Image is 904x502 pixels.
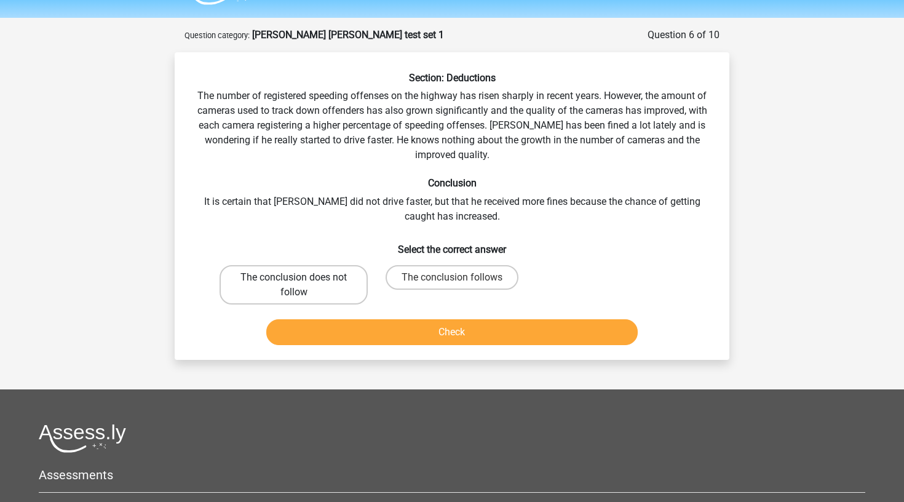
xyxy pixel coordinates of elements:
img: Assessly logo [39,424,126,453]
div: The number of registered speeding offenses on the highway has risen sharply in recent years. Howe... [180,72,724,350]
div: Question 6 of 10 [648,28,720,42]
h6: Section: Deductions [194,72,710,84]
strong: [PERSON_NAME] [PERSON_NAME] test set 1 [252,29,444,41]
label: The conclusion does not follow [220,265,368,305]
h6: Select the correct answer [194,234,710,255]
h5: Assessments [39,468,865,482]
h6: Conclusion [194,177,710,189]
label: The conclusion follows [386,265,518,290]
small: Question category: [184,31,250,40]
button: Check [266,319,638,345]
